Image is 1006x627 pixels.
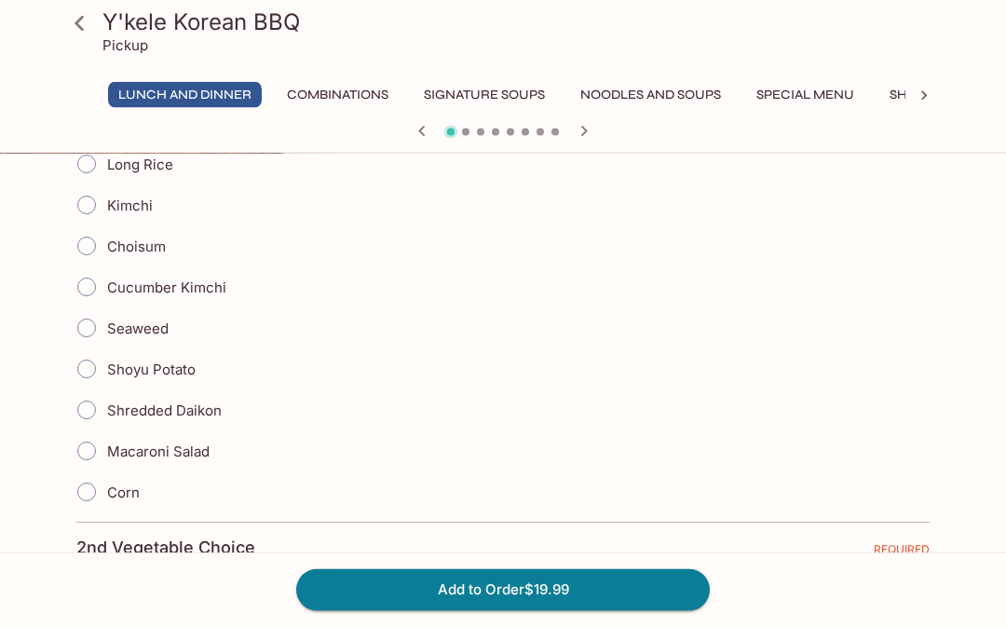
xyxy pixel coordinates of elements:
[107,484,140,502] span: Corn
[107,320,169,338] span: Seaweed
[102,7,935,36] h3: Y'kele Korean BBQ
[102,36,148,54] p: Pickup
[570,82,731,108] button: Noodles and Soups
[277,82,399,108] button: Combinations
[414,82,555,108] button: Signature Soups
[107,443,210,461] span: Macaroni Salad
[107,157,173,174] span: Long Rice
[746,82,864,108] button: Special Menu
[296,569,710,610] button: Add to Order$19.99
[107,279,226,297] span: Cucumber Kimchi
[107,198,153,215] span: Kimchi
[76,538,255,559] h4: 2nd Vegetable Choice
[874,543,930,565] span: REQUIRED
[108,82,262,108] button: Lunch and Dinner
[107,239,166,256] span: Choisum
[107,402,222,420] span: Shredded Daikon
[107,361,196,379] span: Shoyu Potato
